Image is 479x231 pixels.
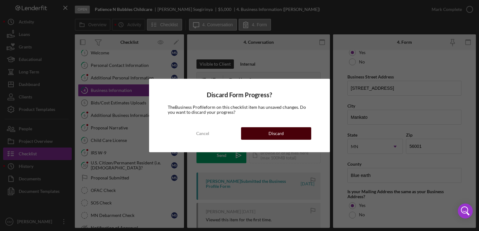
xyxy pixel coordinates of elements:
[241,127,311,140] button: Discard
[196,127,209,140] div: Cancel
[168,91,312,98] h4: Discard Form Progress?
[168,127,238,140] button: Cancel
[269,127,284,140] div: Discard
[458,203,473,218] div: Open Intercom Messenger
[168,104,306,115] span: The Business Profile form on this checklist item has unsaved changes. Do you want to discard your...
